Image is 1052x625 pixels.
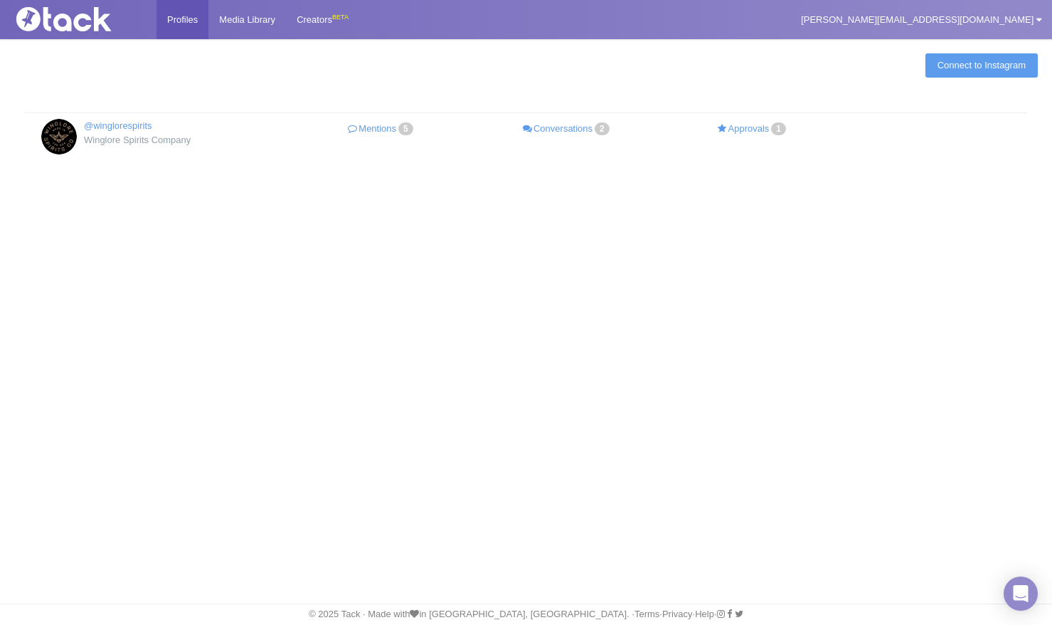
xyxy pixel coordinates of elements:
a: Mentions5 [289,119,474,140]
a: Approvals1 [660,119,846,140]
span: 2 [595,122,610,135]
div: Winglore Spirits Company [41,133,267,147]
div: © 2025 Tack · Made with in [GEOGRAPHIC_DATA], [GEOGRAPHIC_DATA]. · · · · [4,608,1048,621]
a: Help [695,609,714,619]
a: @winglorespirits [84,120,152,131]
a: Conversations2 [474,119,660,140]
div: BETA [332,10,349,25]
img: Winglore Spirits Company [41,119,77,154]
a: Privacy [662,609,693,619]
img: Tack [11,7,153,31]
span: 1 [771,122,786,135]
div: Open Intercom Messenger [1004,577,1038,611]
a: Connect to Instagram [925,53,1038,78]
span: 5 [398,122,413,135]
th: : activate to sort column descending [25,93,1027,113]
a: Terms [634,609,659,619]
